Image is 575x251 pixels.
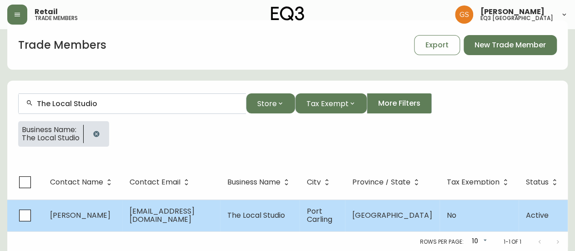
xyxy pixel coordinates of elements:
[503,238,521,246] p: 1-1 of 1
[455,5,473,24] img: 6b403d9c54a9a0c30f681d41f5fc2571
[307,206,332,225] span: Port Carling
[35,15,78,21] h5: trade members
[526,210,549,220] span: Active
[35,8,58,15] span: Retail
[420,238,463,246] p: Rows per page:
[22,134,80,142] span: The Local Studio
[22,126,80,134] span: Business Name:
[425,40,449,50] span: Export
[352,210,432,220] span: [GEOGRAPHIC_DATA]
[447,210,456,220] span: No
[526,179,549,185] span: Status
[50,210,110,220] span: [PERSON_NAME]
[227,179,280,185] span: Business Name
[37,99,239,108] input: Search
[367,93,432,113] button: More Filters
[467,234,489,249] div: 10
[526,178,560,186] span: Status
[130,179,180,185] span: Contact Email
[130,178,192,186] span: Contact Email
[414,35,460,55] button: Export
[378,98,420,108] span: More Filters
[227,178,292,186] span: Business Name
[307,179,321,185] span: City
[295,93,367,113] button: Tax Exempt
[246,93,295,113] button: Store
[18,37,106,53] h1: Trade Members
[475,40,546,50] span: New Trade Member
[447,178,511,186] span: Tax Exemption
[306,98,349,109] span: Tax Exempt
[130,206,195,225] span: [EMAIL_ADDRESS][DOMAIN_NAME]
[480,8,545,15] span: [PERSON_NAME]
[271,6,305,21] img: logo
[352,179,410,185] span: Province / State
[227,210,285,220] span: The Local Studio
[480,15,553,21] h5: eq3 [GEOGRAPHIC_DATA]
[257,98,277,109] span: Store
[307,178,333,186] span: City
[447,179,500,185] span: Tax Exemption
[50,179,103,185] span: Contact Name
[50,178,115,186] span: Contact Name
[352,178,422,186] span: Province / State
[464,35,557,55] button: New Trade Member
